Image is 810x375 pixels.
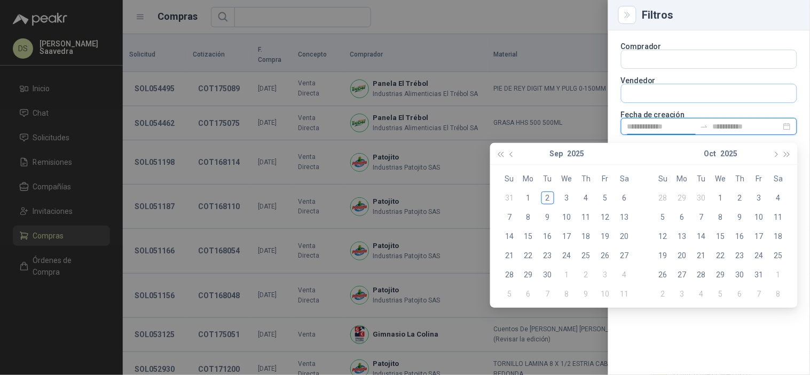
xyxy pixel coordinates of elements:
[750,169,769,188] th: Fr
[596,246,615,265] td: 2025-09-26
[500,188,519,208] td: 2025-08-31
[503,230,516,243] div: 14
[519,284,538,304] td: 2025-10-06
[615,169,634,188] th: Sa
[673,208,692,227] td: 2025-10-06
[753,230,766,243] div: 17
[580,192,593,204] div: 4
[673,227,692,246] td: 2025-10-13
[522,268,535,281] div: 29
[711,246,730,265] td: 2025-10-22
[695,249,708,262] div: 21
[676,268,689,281] div: 27
[695,211,708,224] div: 7
[676,230,689,243] div: 13
[714,249,727,262] div: 22
[577,169,596,188] th: Th
[599,192,612,204] div: 5
[769,284,788,304] td: 2025-11-08
[577,246,596,265] td: 2025-09-25
[657,249,670,262] div: 19
[557,284,577,304] td: 2025-10-08
[615,246,634,265] td: 2025-09-27
[541,230,554,243] div: 16
[772,249,785,262] div: 25
[557,227,577,246] td: 2025-09-17
[772,230,785,243] div: 18
[673,284,692,304] td: 2025-11-03
[557,208,577,227] td: 2025-09-10
[541,249,554,262] div: 23
[711,265,730,284] td: 2025-10-29
[753,211,766,224] div: 10
[519,246,538,265] td: 2025-09-22
[711,169,730,188] th: We
[519,227,538,246] td: 2025-09-15
[561,230,573,243] div: 17
[695,230,708,243] div: 14
[704,143,716,164] button: Oct
[541,268,554,281] div: 30
[519,188,538,208] td: 2025-09-01
[769,227,788,246] td: 2025-10-18
[714,268,727,281] div: 29
[596,265,615,284] td: 2025-10-03
[538,169,557,188] th: Tu
[654,246,673,265] td: 2025-10-19
[676,249,689,262] div: 20
[577,265,596,284] td: 2025-10-02
[503,192,516,204] div: 31
[538,284,557,304] td: 2025-10-07
[561,211,573,224] div: 10
[772,268,785,281] div: 1
[730,265,750,284] td: 2025-10-30
[538,265,557,284] td: 2025-09-30
[519,169,538,188] th: Mo
[711,188,730,208] td: 2025-10-01
[522,230,535,243] div: 15
[657,288,670,300] div: 2
[654,169,673,188] th: Su
[692,246,711,265] td: 2025-10-21
[769,246,788,265] td: 2025-10-25
[618,268,631,281] div: 4
[599,268,612,281] div: 3
[692,169,711,188] th: Tu
[580,288,593,300] div: 9
[730,227,750,246] td: 2025-10-16
[615,188,634,208] td: 2025-09-06
[753,288,766,300] div: 7
[503,288,516,300] div: 5
[561,288,573,300] div: 8
[615,284,634,304] td: 2025-10-11
[676,211,689,224] div: 6
[618,249,631,262] div: 27
[750,188,769,208] td: 2025-10-03
[734,288,746,300] div: 6
[750,284,769,304] td: 2025-11-07
[500,265,519,284] td: 2025-09-28
[673,246,692,265] td: 2025-10-20
[730,284,750,304] td: 2025-11-06
[522,192,535,204] div: 1
[734,192,746,204] div: 2
[519,208,538,227] td: 2025-09-08
[730,169,750,188] th: Th
[580,249,593,262] div: 25
[615,227,634,246] td: 2025-09-20
[621,111,797,118] p: Fecha de creación
[561,268,573,281] div: 1
[538,188,557,208] td: 2025-09-02
[577,188,596,208] td: 2025-09-04
[750,208,769,227] td: 2025-10-10
[711,284,730,304] td: 2025-11-05
[599,230,612,243] div: 19
[695,288,708,300] div: 4
[676,288,689,300] div: 3
[596,208,615,227] td: 2025-09-12
[730,188,750,208] td: 2025-10-02
[753,249,766,262] div: 24
[621,9,634,21] button: Close
[753,192,766,204] div: 3
[500,208,519,227] td: 2025-09-07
